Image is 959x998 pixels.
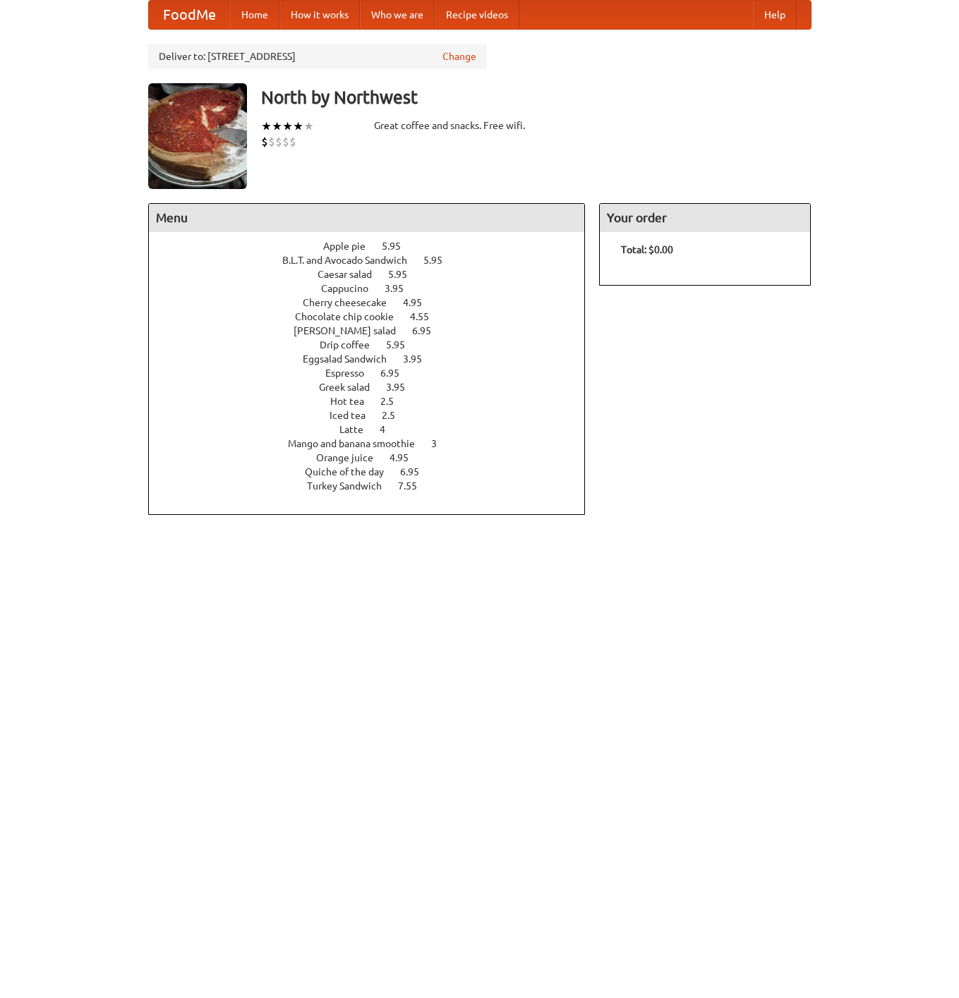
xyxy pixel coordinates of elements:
[295,311,455,322] a: Chocolate chip cookie 4.55
[289,134,296,150] li: $
[282,118,293,134] li: ★
[339,424,411,435] a: Latte 4
[319,382,384,393] span: Greek salad
[303,353,401,365] span: Eggsalad Sandwich
[321,283,382,294] span: Cappucino
[320,339,384,351] span: Drip coffee
[388,269,421,280] span: 5.95
[431,438,451,449] span: 3
[272,118,282,134] li: ★
[303,353,448,365] a: Eggsalad Sandwich 3.95
[275,134,282,150] li: $
[148,83,247,189] img: angular.jpg
[305,466,445,477] a: Quiche of the day 6.95
[382,410,409,421] span: 2.5
[386,382,419,393] span: 3.95
[325,367,426,379] a: Espresso 6.95
[261,134,268,150] li: $
[325,367,378,379] span: Espresso
[316,452,435,463] a: Orange juice 4.95
[403,353,436,365] span: 3.95
[621,244,673,255] b: Total: $0.00
[293,118,303,134] li: ★
[385,283,418,294] span: 3.95
[318,269,433,280] a: Caesar salad 5.95
[323,241,380,252] span: Apple pie
[149,1,230,29] a: FoodMe
[330,396,420,407] a: Hot tea 2.5
[323,241,427,252] a: Apple pie 5.95
[600,204,810,232] h4: Your order
[261,83,812,111] h3: North by Northwest
[319,382,431,393] a: Greek salad 3.95
[149,204,585,232] h4: Menu
[261,118,272,134] li: ★
[282,255,469,266] a: B.L.T. and Avocado Sandwich 5.95
[380,367,414,379] span: 6.95
[374,118,586,133] div: Great coffee and snacks. Free wifi.
[305,466,398,477] span: Quiche of the day
[288,438,463,449] a: Mango and banana smoothie 3
[307,480,443,492] a: Turkey Sandwich 7.55
[320,339,431,351] a: Drip coffee 5.95
[268,134,275,150] li: $
[398,480,431,492] span: 7.55
[403,297,436,308] span: 4.95
[148,44,487,69] div: Deliver to: [STREET_ADDRESS]
[382,241,415,252] span: 5.95
[753,1,797,29] a: Help
[307,480,396,492] span: Turkey Sandwich
[380,396,408,407] span: 2.5
[435,1,519,29] a: Recipe videos
[303,297,401,308] span: Cherry cheesecake
[386,339,419,351] span: 5.95
[282,255,421,266] span: B.L.T. and Avocado Sandwich
[400,466,433,477] span: 6.95
[303,297,448,308] a: Cherry cheesecake 4.95
[316,452,387,463] span: Orange juice
[318,269,386,280] span: Caesar salad
[390,452,423,463] span: 4.95
[294,325,410,336] span: [PERSON_NAME] salad
[339,424,378,435] span: Latte
[294,325,457,336] a: [PERSON_NAME] salad 6.95
[230,1,279,29] a: Home
[380,424,399,435] span: 4
[423,255,457,266] span: 5.95
[288,438,429,449] span: Mango and banana smoothie
[330,396,378,407] span: Hot tea
[442,49,476,63] a: Change
[410,311,443,322] span: 4.55
[282,134,289,150] li: $
[295,311,408,322] span: Chocolate chip cookie
[303,118,314,134] li: ★
[412,325,445,336] span: 6.95
[330,410,380,421] span: Iced tea
[321,283,430,294] a: Cappucino 3.95
[360,1,435,29] a: Who we are
[279,1,360,29] a: How it works
[330,410,421,421] a: Iced tea 2.5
